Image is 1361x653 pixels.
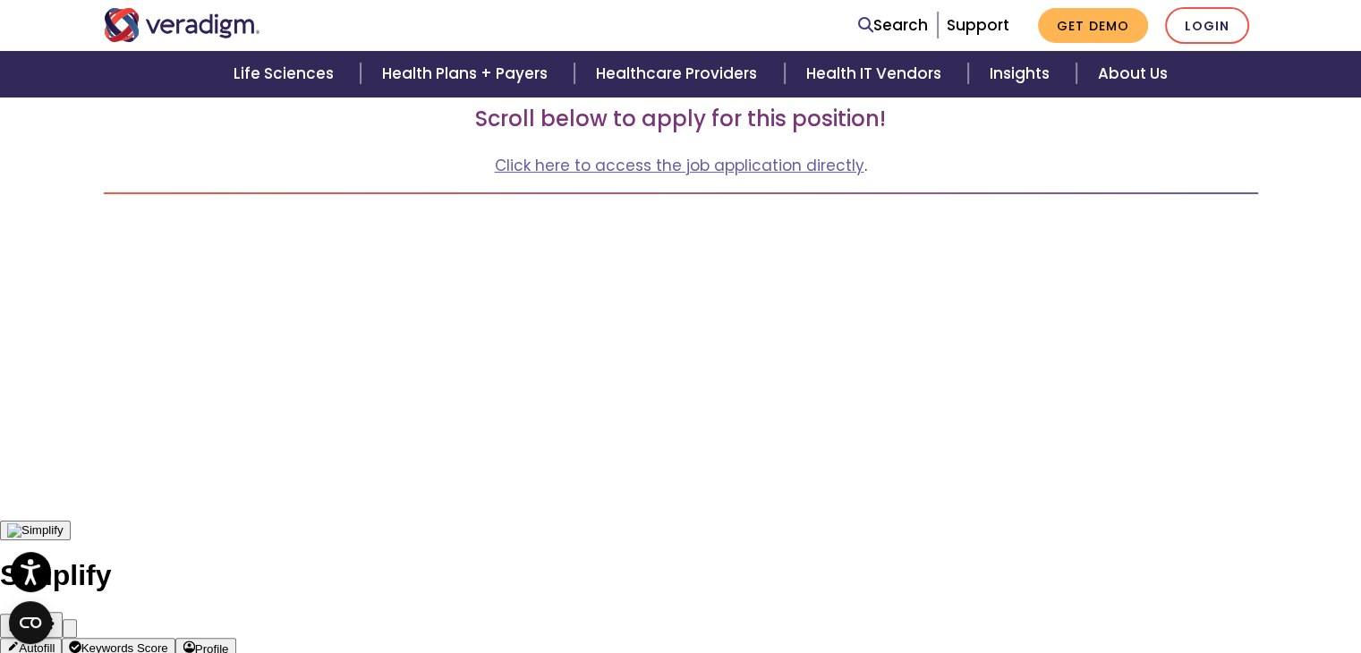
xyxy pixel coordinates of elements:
a: Healthcare Providers [574,51,784,97]
a: Health IT Vendors [785,51,968,97]
a: Get Demo [1038,8,1148,43]
img: Veradigm logo [104,8,260,42]
a: Health Plans + Payers [361,51,574,97]
a: Search [858,13,928,38]
a: About Us [1076,51,1189,97]
a: Support [947,14,1009,36]
h3: Scroll below to apply for this position! [104,106,1258,132]
a: Insights [968,51,1076,97]
a: Click here to access the job application directly [495,155,864,176]
a: Life Sciences [212,51,361,97]
button: Open CMP widget [9,601,52,644]
p: . [104,154,1258,178]
a: Login [1165,7,1249,44]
